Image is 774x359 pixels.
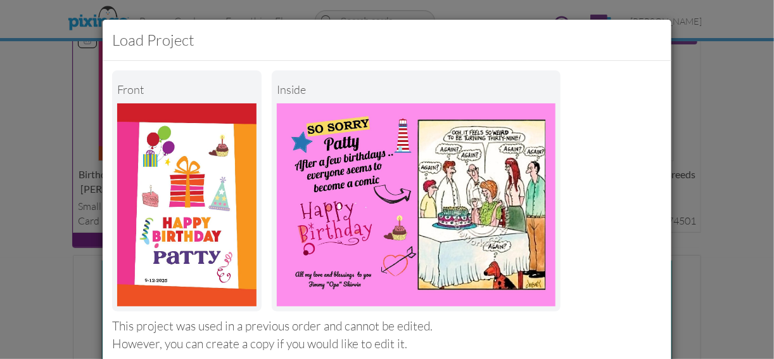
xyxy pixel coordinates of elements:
[112,336,662,353] div: However, you can create a copy if you would like to edit it.
[112,29,662,51] h3: Load Project
[117,103,257,306] img: Landscape Image
[112,318,662,335] div: This project was used in a previous order and cannot be edited.
[277,75,555,103] div: inside
[117,75,257,103] div: Front
[277,103,555,306] img: Portrait Image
